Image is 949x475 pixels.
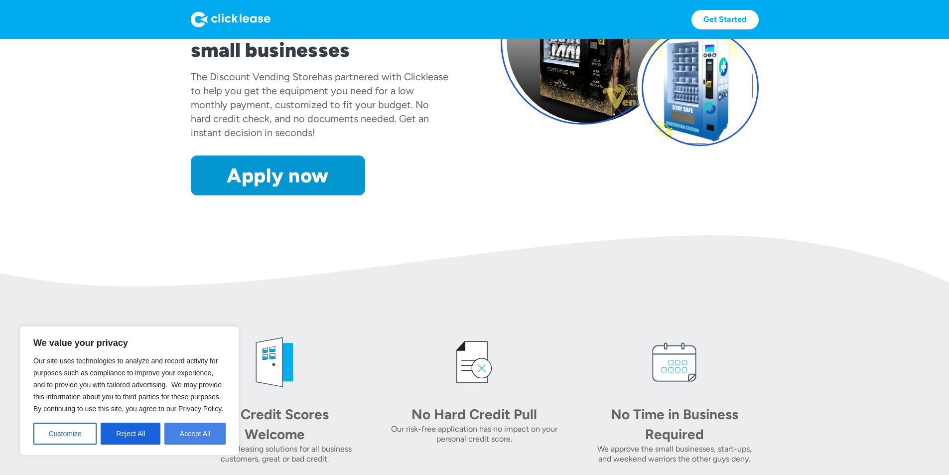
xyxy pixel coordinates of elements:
button: Customize [33,423,97,445]
div: No Hard Credit Pull [405,404,544,424]
a: Get Started [691,10,759,29]
div: has partnered with Clicklease to help you get the equipment you need for a low monthly payment, c... [191,71,448,139]
img: Logo [191,11,271,27]
img: credit icon [444,332,504,392]
div: No Time in Business Required [605,404,744,444]
div: Our risk-free application has no impact on your personal credit score. [391,424,558,444]
div: We value your privacy [20,326,239,455]
img: welcome icon [245,332,304,392]
img: calendar icon [645,332,704,392]
p: We value your privacy [33,337,226,349]
span: Our site uses technologies to analyze and record activity for purposes such as compliance to impr... [33,357,223,413]
button: Reject All [101,423,160,445]
a: Apply now [191,156,365,195]
div: We approve the small businesses, start-ups, and weekend warriors the other guys deny. [590,444,758,464]
div: All Credit Scores Welcome [205,404,344,444]
button: Accept All [164,423,226,445]
div: Equipment leasing solutions for all business customers, great or bad credit. [191,444,359,464]
div: The Discount Vending Store [191,71,317,83]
